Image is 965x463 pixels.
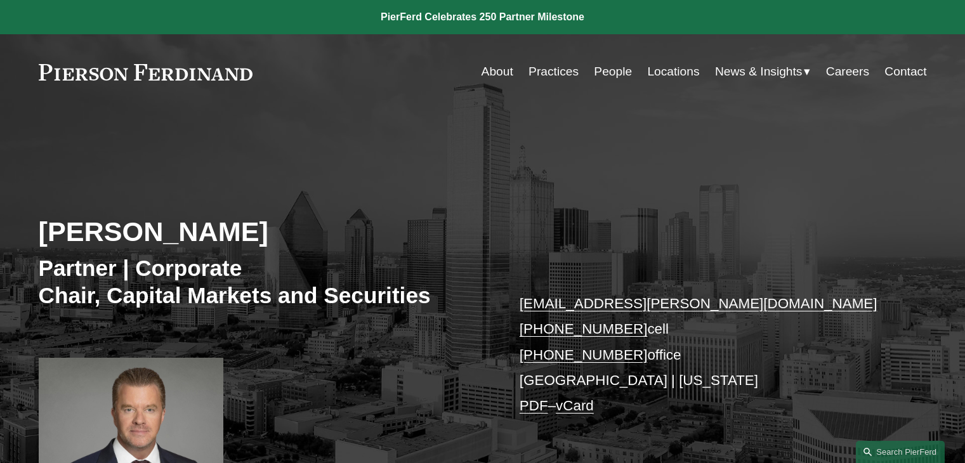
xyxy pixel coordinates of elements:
[594,60,632,84] a: People
[520,321,648,337] a: [PHONE_NUMBER]
[647,60,699,84] a: Locations
[715,61,803,83] span: News & Insights
[39,215,483,248] h2: [PERSON_NAME]
[856,441,945,463] a: Search this site
[715,60,811,84] a: folder dropdown
[556,398,594,414] a: vCard
[520,296,877,311] a: [EMAIL_ADDRESS][PERSON_NAME][DOMAIN_NAME]
[884,60,926,84] a: Contact
[520,347,648,363] a: [PHONE_NUMBER]
[482,60,513,84] a: About
[520,291,890,419] p: cell office [GEOGRAPHIC_DATA] | [US_STATE] –
[826,60,869,84] a: Careers
[520,398,548,414] a: PDF
[528,60,579,84] a: Practices
[39,254,483,310] h3: Partner | Corporate Chair, Capital Markets and Securities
